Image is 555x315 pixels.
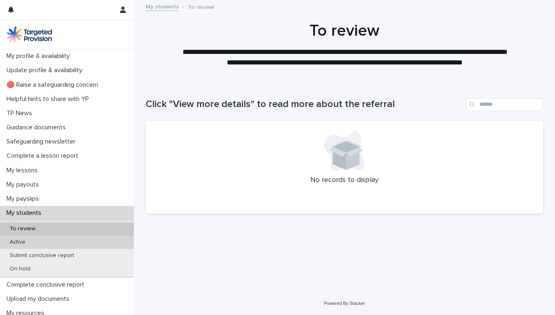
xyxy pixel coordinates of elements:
p: On hold [3,266,37,272]
p: Safeguarding newsletter [3,138,82,146]
p: Submit conclusive report [3,252,81,259]
p: 🔴 Raise a safeguarding concern [3,81,105,89]
p: Update profile & availability [3,66,89,74]
p: Active [3,239,32,246]
p: No records to display [155,176,533,185]
a: Powered By Stacker [324,301,365,306]
p: TP News [3,109,39,117]
p: My students [3,209,48,217]
p: Complete conclusive report [3,281,91,289]
h1: To review [146,21,543,41]
p: Upload my documents [3,295,76,303]
img: M5nRWzHhSzIhMunXDL62 [6,26,52,43]
h1: Click "View more details" to read more about the referral [146,99,463,110]
p: Helpful hints to share with YP [3,95,95,103]
p: To review [188,2,214,11]
p: To review [3,225,42,232]
p: My lessons [3,167,44,174]
a: My students [146,2,179,11]
p: My profile & availability [3,52,76,60]
p: My payouts [3,181,45,189]
p: Guidance documents [3,124,72,131]
input: Search [466,98,543,111]
p: My payslips [3,195,45,203]
p: Complete a lesson report [3,152,85,160]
